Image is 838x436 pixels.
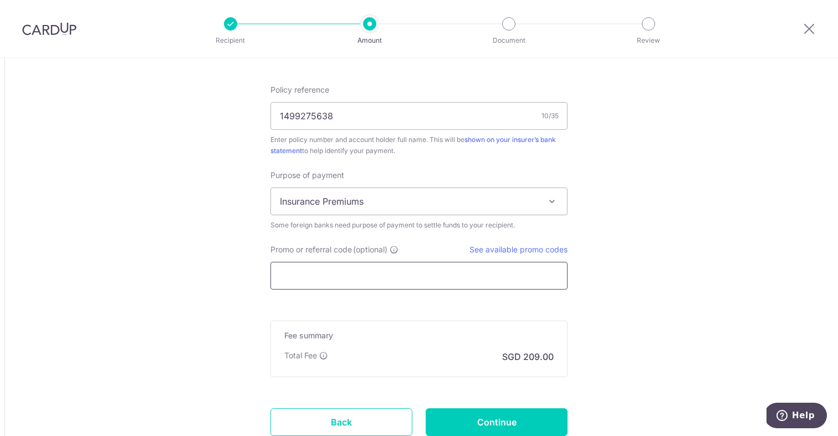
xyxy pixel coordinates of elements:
[284,330,554,341] h5: Fee summary
[426,408,568,436] input: Continue
[270,187,568,215] span: Insurance Premiums
[541,110,559,121] div: 10/35
[270,170,344,181] label: Purpose of payment
[270,244,352,255] span: Promo or referral code
[502,350,554,363] p: SGD 209.00
[468,35,550,46] p: Document
[22,22,76,36] img: CardUp
[353,244,387,255] span: (optional)
[329,35,411,46] p: Amount
[270,220,568,231] div: Some foreign banks need purpose of payment to settle funds to your recipient.
[270,408,412,436] a: Back
[767,403,827,430] iframe: Opens a widget where you can find more information
[190,35,272,46] p: Recipient
[270,84,329,95] label: Policy reference
[469,245,568,254] a: See available promo codes
[284,350,317,361] p: Total Fee
[607,35,689,46] p: Review
[271,188,567,215] span: Insurance Premiums
[270,134,568,156] div: Enter policy number and account holder full name. This will be to help identify your payment.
